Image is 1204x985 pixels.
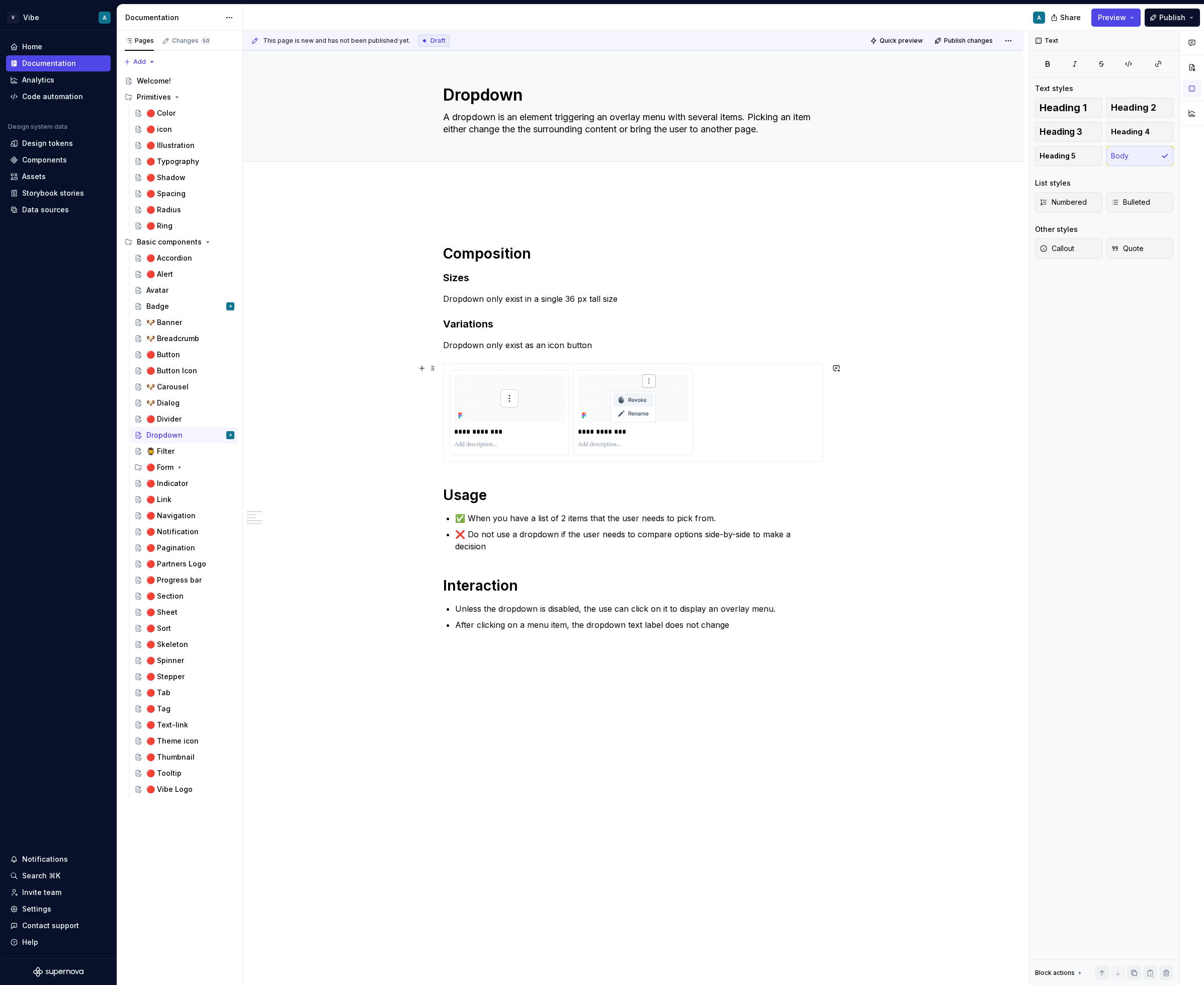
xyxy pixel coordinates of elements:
div: 🔴 Sort [146,623,171,633]
a: 🔴 Theme icon [130,733,238,749]
a: 🧔‍♂️ Filter [130,443,238,459]
div: 🔴 Link [146,495,171,505]
div: Code automation [22,92,83,102]
div: 🔴 Text-link [146,720,188,730]
a: Code automation [6,89,111,105]
div: 🔴 Stepper [146,672,185,682]
h3: Sizes [443,271,823,285]
span: Heading 2 [1111,103,1156,113]
span: Preview [1098,13,1126,23]
svg: Supernova Logo [33,967,83,977]
div: 🔴 Sheet [146,607,178,617]
a: 🔴 Sheet [130,604,238,620]
h1: Interaction [443,577,823,595]
button: Preview [1091,9,1141,27]
button: Quote [1106,238,1174,259]
button: Publish [1145,9,1200,27]
div: Pages [125,37,154,45]
a: 🔴 Color [130,105,238,121]
button: Search ⌘K [6,868,111,884]
span: Draft [431,37,446,45]
span: Heading 1 [1040,103,1087,113]
div: Documentation [125,13,220,23]
div: 🔴 Button Icon [146,366,197,376]
a: 🔴 Shadow [130,170,238,186]
a: 🐶 Banner [130,314,238,331]
div: Page tree [121,73,238,797]
div: 🐶 Banner [146,317,182,327]
a: 🔴 Spinner [130,652,238,669]
div: 🔴 Indicator [146,478,188,488]
a: Welcome! [121,73,238,89]
button: Bulleted [1106,192,1174,212]
a: 🔴 Indicator [130,475,238,491]
div: 🔴 Illustration [146,140,195,150]
div: 🔴 Typography [146,156,199,167]
div: V [7,12,19,24]
div: 🔴 Tab [146,688,170,698]
div: 🐶 Dialog [146,398,180,408]
a: 🔴 Spacing [130,186,238,202]
span: Add [133,58,146,66]
button: Share [1046,9,1087,27]
div: Settings [22,904,51,914]
div: 🔴 Section [146,591,184,601]
a: 🔴 Typography [130,153,238,170]
a: 🔴 Notification [130,524,238,540]
div: 🔴 Alert [146,269,173,279]
div: 🔴 Color [146,108,176,118]
button: Heading 3 [1035,122,1102,142]
a: Data sources [6,202,111,218]
div: Data sources [22,205,69,215]
div: Contact support [22,921,79,931]
div: 🔴 Thumbnail [146,752,195,762]
div: Analytics [22,75,54,85]
a: 🔴 Pagination [130,540,238,556]
div: A [229,301,232,311]
a: Avatar [130,282,238,298]
div: Avatar [146,285,168,295]
span: Publish changes [944,37,993,45]
div: Text styles [1035,84,1073,94]
div: Block actions [1035,969,1075,977]
div: 🔴 Ring [146,221,173,231]
a: 🐶 Dialog [130,395,238,411]
span: Publish [1159,13,1185,23]
a: 🔴 Skeleton [130,636,238,652]
div: 🔴 Form [146,462,174,472]
div: A [1037,14,1041,22]
button: Quick preview [867,34,927,48]
p: Unless the dropdown is disabled, the use can click on it to display an overlay menu. [455,603,823,615]
div: 🔴 Navigation [146,511,196,521]
button: Heading 4 [1106,122,1174,142]
span: Callout [1040,243,1074,254]
span: Heading 4 [1111,127,1150,137]
span: Share [1060,13,1081,23]
div: Badge [146,301,169,311]
textarea: Dropdown [441,83,821,107]
a: 🔴 Progress bar [130,572,238,588]
a: Components [6,152,111,168]
button: Heading 1 [1035,98,1102,118]
div: Search ⌘K [22,871,60,881]
div: Notifications [22,854,68,864]
h1: Composition [443,244,823,263]
a: 🔴 Divider [130,411,238,427]
div: Primitives [137,92,171,102]
div: 🔴 Vibe Logo [146,784,193,794]
div: Welcome! [137,76,171,86]
button: Add [121,55,158,69]
a: 🔴 Alert [130,266,238,282]
div: 🔴 Form [130,459,238,475]
a: 🔴 Thumbnail [130,749,238,765]
div: Home [22,42,42,52]
span: Heading 3 [1040,127,1082,137]
div: 🔴 Progress bar [146,575,202,585]
div: Help [22,937,38,947]
a: Home [6,39,111,55]
div: Basic components [137,237,202,247]
span: Quote [1111,243,1144,254]
div: 🔴 Tag [146,704,170,714]
a: 🔴 Button [130,347,238,363]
